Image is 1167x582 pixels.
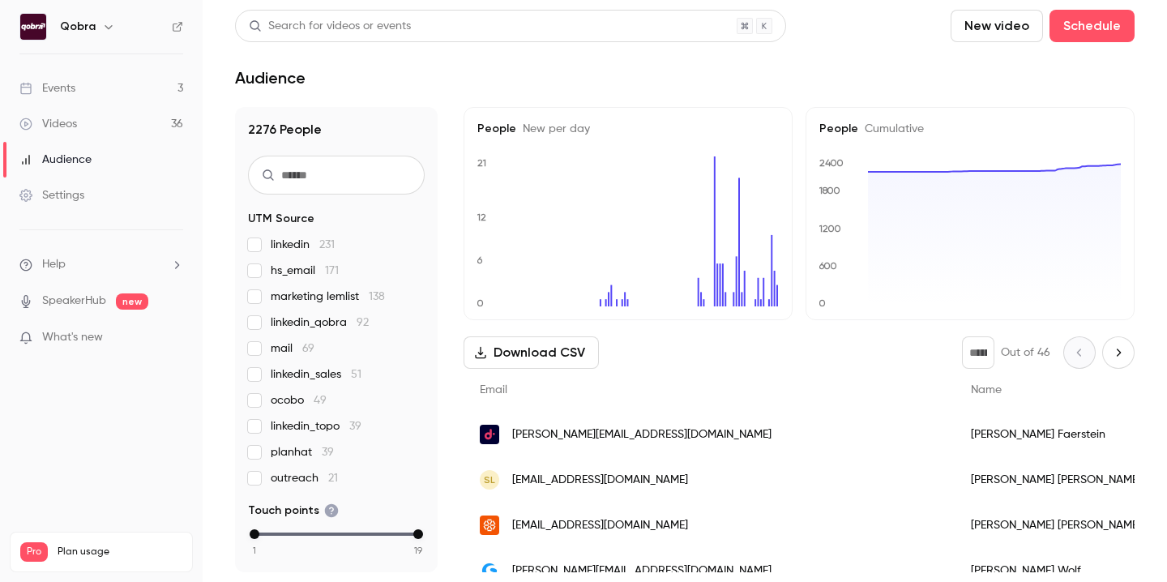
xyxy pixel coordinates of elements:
[20,542,48,562] span: Pro
[951,10,1043,42] button: New video
[314,395,327,406] span: 49
[413,529,423,539] div: max
[971,384,1002,396] span: Name
[248,503,339,519] span: Touch points
[512,426,772,443] span: [PERSON_NAME][EMAIL_ADDRESS][DOMAIN_NAME]
[819,260,837,272] text: 600
[477,157,486,169] text: 21
[477,212,486,223] text: 12
[484,473,495,487] span: SL
[477,255,483,266] text: 6
[271,289,385,305] span: marketing lemlist
[248,120,425,139] h1: 2276 People
[271,418,361,434] span: linkedin_topo
[322,447,334,458] span: 39
[1102,336,1135,369] button: Next page
[42,293,106,310] a: SpeakerHub
[325,265,339,276] span: 171
[271,237,335,253] span: linkedin
[42,329,103,346] span: What's new
[477,121,779,137] h5: People
[480,561,499,580] img: shopware.com
[19,187,84,203] div: Settings
[512,472,688,489] span: [EMAIL_ADDRESS][DOMAIN_NAME]
[819,297,826,309] text: 0
[480,384,507,396] span: Email
[250,529,259,539] div: min
[164,331,183,345] iframe: Noticeable Trigger
[357,317,369,328] span: 92
[369,291,385,302] span: 138
[116,293,148,310] span: new
[271,470,338,486] span: outreach
[1049,10,1135,42] button: Schedule
[819,223,841,234] text: 1200
[271,315,369,331] span: linkedin_qobra
[19,80,75,96] div: Events
[319,239,335,250] span: 231
[42,256,66,273] span: Help
[302,343,314,354] span: 69
[480,516,499,535] img: kpler.com
[328,473,338,484] span: 21
[19,116,77,132] div: Videos
[351,369,361,380] span: 51
[414,543,422,558] span: 19
[516,123,590,135] span: New per day
[249,18,411,35] div: Search for videos or events
[60,19,96,35] h6: Qobra
[271,366,361,383] span: linkedin_sales
[819,185,840,196] text: 1800
[271,340,314,357] span: mail
[1001,344,1050,361] p: Out of 46
[464,336,599,369] button: Download CSV
[512,517,688,534] span: [EMAIL_ADDRESS][DOMAIN_NAME]
[858,123,924,135] span: Cumulative
[253,543,256,558] span: 1
[349,421,361,432] span: 39
[477,297,484,309] text: 0
[235,68,306,88] h1: Audience
[19,152,92,168] div: Audience
[480,425,499,444] img: doit.com
[271,444,334,460] span: planhat
[512,563,772,580] span: [PERSON_NAME][EMAIL_ADDRESS][DOMAIN_NAME]
[819,121,1121,137] h5: People
[819,157,844,169] text: 2400
[58,546,182,558] span: Plan usage
[19,256,183,273] li: help-dropdown-opener
[271,392,327,409] span: ocobo
[248,211,314,227] span: UTM Source
[271,263,339,279] span: hs_email
[20,14,46,40] img: Qobra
